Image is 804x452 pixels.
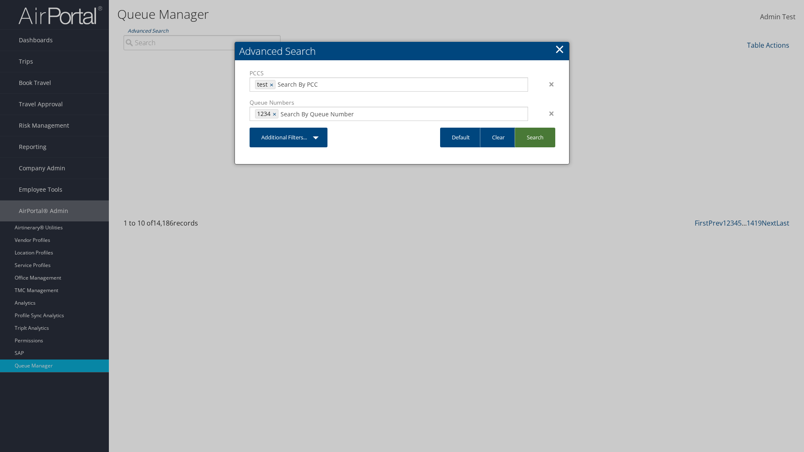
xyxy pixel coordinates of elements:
[250,69,528,77] label: PCCS
[255,110,271,118] span: 1234
[281,110,522,118] input: Search By Queue Number
[534,108,561,118] div: ×
[235,42,569,60] h2: Advanced Search
[555,41,564,57] a: Close
[250,128,327,147] a: Additional Filters...
[273,110,278,118] a: ×
[255,80,268,89] span: test
[515,128,555,147] a: Search
[250,98,528,107] label: Queue Numbers
[278,80,522,89] input: Search By PCC
[480,128,516,147] a: Clear
[534,79,561,89] div: ×
[440,128,482,147] a: Default
[270,80,275,89] a: ×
